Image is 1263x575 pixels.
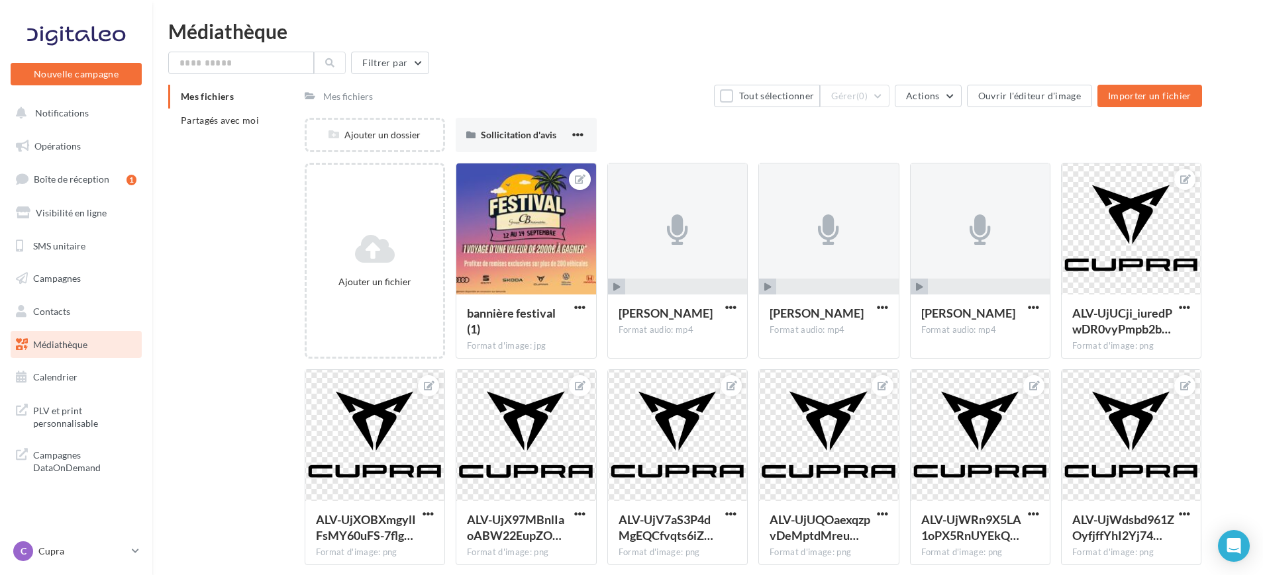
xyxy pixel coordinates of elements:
[8,99,139,127] button: Notifications
[11,63,142,85] button: Nouvelle campagne
[820,85,889,107] button: Gérer(0)
[1097,85,1202,107] button: Importer un fichier
[168,21,1247,41] div: Médiathèque
[770,324,887,336] div: Format audio: mp4
[35,107,89,118] span: Notifications
[8,396,144,435] a: PLV et print personnalisable
[619,512,713,543] span: ALV-UjV7aS3P4dMgEQCfvqts6iZPxv-0UsVMAIKdWLpWNjxTprxS3mOm
[323,90,373,103] div: Mes fichiers
[8,132,144,160] a: Opérations
[316,512,416,543] span: ALV-UjXOBXmgylIFsMY60uFS-7flg8lJgzUysmfw71Qx-WTLiCGRJMop
[181,114,259,126] span: Partagés avec moi
[906,90,939,101] span: Actions
[770,306,864,320] span: Vincent
[1072,512,1174,543] span: ALV-UjWdsbd961ZOyfjffYhI2Yj74dKSbV_8i-V-Q9vHapMCSpfLKjxM
[36,207,107,218] span: Visibilité en ligne
[1108,90,1191,101] span: Importer un fichier
[33,371,77,382] span: Calendrier
[770,547,887,558] div: Format d'image: png
[467,306,556,336] span: bannière festival (1)
[351,52,429,74] button: Filtrer par
[38,545,126,558] p: Cupra
[8,363,144,391] a: Calendrier
[714,85,820,107] button: Tout sélectionner
[8,265,144,292] a: Campagnes
[34,140,81,152] span: Opérations
[770,512,870,543] span: ALV-UjUQOaexqzpvDeMptdMreumAglb7Dq-UwvuhmJ7HCiu3riN-HRFX
[921,306,1015,320] span: Ethan
[11,539,142,564] a: C Cupra
[33,339,87,350] span: Médiathèque
[34,173,109,185] span: Boîte de réception
[33,273,81,284] span: Campagnes
[307,128,443,142] div: Ajouter un dossier
[316,547,434,558] div: Format d'image: png
[8,331,144,359] a: Médiathèque
[312,275,438,288] div: Ajouter un fichier
[33,402,136,430] span: PLV et print personnalisable
[1072,340,1190,352] div: Format d'image: png
[8,441,144,480] a: Campagnes DataOnDemand
[967,85,1092,107] button: Ouvrir l'éditeur d'image
[467,547,585,558] div: Format d'image: png
[33,446,136,474] span: Campagnes DataOnDemand
[481,129,556,140] span: Sollicitation d'avis
[181,91,234,102] span: Mes fichiers
[126,175,136,185] div: 1
[467,340,585,352] div: Format d'image: jpg
[921,324,1039,336] div: Format audio: mp4
[33,306,70,317] span: Contacts
[1072,306,1172,336] span: ALV-UjUCji_iuredPwDR0vyPmpb2bZfX2H7rrDWYPZrD72QA4pAAG3cT
[1072,547,1190,558] div: Format d'image: png
[619,306,713,320] span: Serge
[921,547,1039,558] div: Format d'image: png
[8,298,144,326] a: Contacts
[33,240,85,251] span: SMS unitaire
[8,232,144,260] a: SMS unitaire
[8,199,144,227] a: Visibilité en ligne
[619,324,736,336] div: Format audio: mp4
[1218,530,1250,562] div: Open Intercom Messenger
[895,85,961,107] button: Actions
[21,545,26,558] span: C
[8,165,144,193] a: Boîte de réception1
[856,91,868,101] span: (0)
[619,547,736,558] div: Format d'image: png
[467,512,564,543] span: ALV-UjX97MBnlIaoABW22EupZODmK83fkqY70oGzuPj6JOuJV62KOEbS
[921,512,1021,543] span: ALV-UjWRn9X5LA1oPX5RnUYEkQKTs4cEsbs0sT_RDksLPrijFEG3Ikmv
